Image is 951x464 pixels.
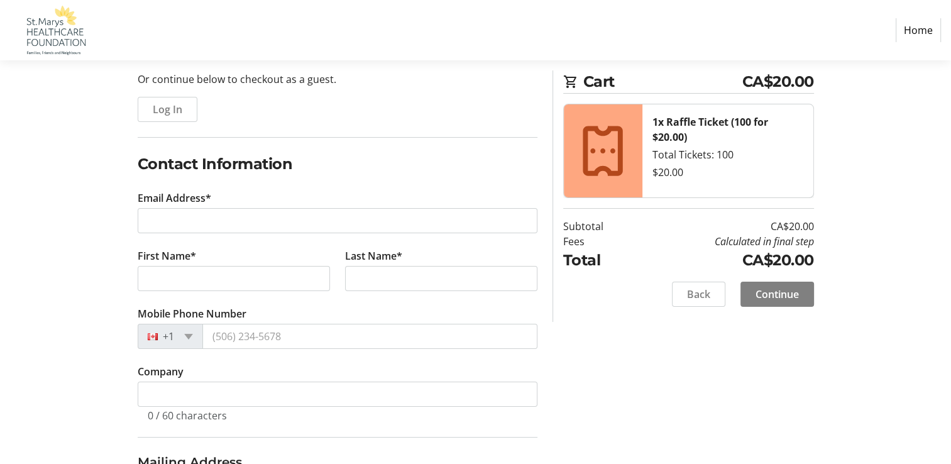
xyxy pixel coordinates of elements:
td: Subtotal [563,219,635,234]
span: Log In [153,102,182,117]
span: Back [687,287,710,302]
td: CA$20.00 [635,249,814,272]
td: CA$20.00 [635,219,814,234]
h2: Contact Information [138,153,537,175]
label: Email Address* [138,191,211,206]
strong: 1x Raffle Ticket (100 for $20.00) [652,115,768,144]
td: Total [563,249,635,272]
button: Back [672,282,725,307]
p: Or continue below to checkout as a guest. [138,72,537,87]
div: Total Tickets: 100 [652,147,803,162]
td: Calculated in final step [635,234,814,249]
button: Continue [740,282,814,307]
span: Continue [756,287,799,302]
label: Company [138,364,184,379]
span: CA$20.00 [742,70,814,93]
img: St. Marys Healthcare Foundation's Logo [10,5,99,55]
span: Cart [583,70,742,93]
label: First Name* [138,248,196,263]
input: (506) 234-5678 [202,324,537,349]
td: Fees [563,234,635,249]
tr-character-limit: 0 / 60 characters [148,409,227,423]
a: Home [896,18,941,42]
label: Mobile Phone Number [138,306,246,321]
div: $20.00 [652,165,803,180]
button: Log In [138,97,197,122]
label: Last Name* [345,248,402,263]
